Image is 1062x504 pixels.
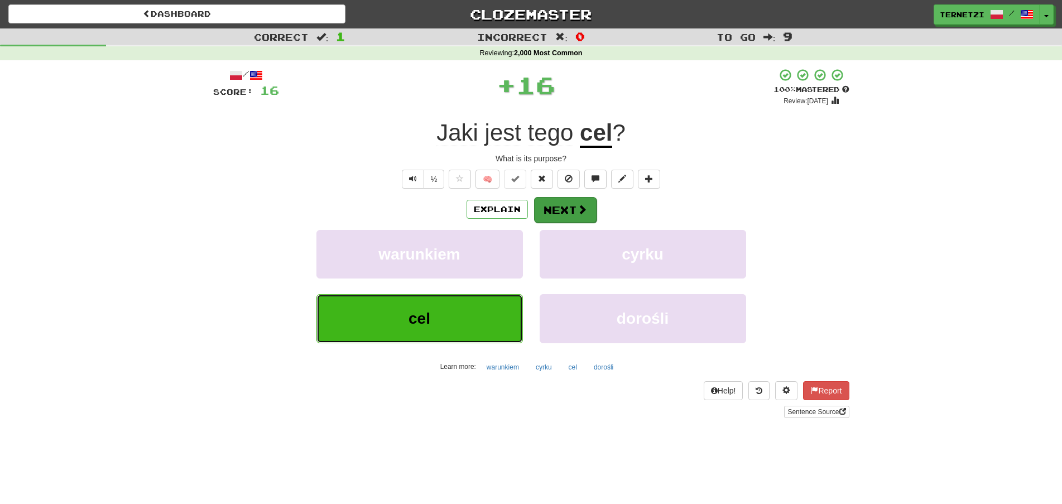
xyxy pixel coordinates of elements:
span: cyrku [622,246,664,263]
button: warunkiem [480,359,525,376]
button: cyrku [530,359,558,376]
div: / [213,68,279,82]
span: : [763,32,776,42]
span: tego [528,119,574,146]
div: What is its purpose? [213,153,849,164]
span: Jaki [436,119,478,146]
button: dorośli [588,359,619,376]
button: cel [563,359,583,376]
button: Next [534,197,597,223]
button: dorośli [540,294,746,343]
button: warunkiem [316,230,523,279]
button: 🧠 [475,170,499,189]
span: : [555,32,568,42]
span: ? [612,119,625,146]
span: 1 [336,30,345,43]
button: Ignore sentence (alt+i) [558,170,580,189]
span: jest [485,119,521,146]
span: Score: [213,87,253,97]
button: Add to collection (alt+a) [638,170,660,189]
a: Sentence Source [784,406,849,418]
button: Reset to 0% Mastered (alt+r) [531,170,553,189]
span: 100 % [773,85,796,94]
span: cel [409,310,430,327]
span: / [1009,9,1015,17]
span: Incorrect [477,31,547,42]
span: To go [717,31,756,42]
button: Play sentence audio (ctl+space) [402,170,424,189]
div: Mastered [773,85,849,95]
button: Edit sentence (alt+d) [611,170,633,189]
span: 0 [575,30,585,43]
span: + [497,68,516,102]
button: Round history (alt+y) [748,381,770,400]
button: Report [803,381,849,400]
span: Correct [254,31,309,42]
strong: 2,000 Most Common [514,49,582,57]
span: 16 [516,71,555,99]
button: Explain [467,200,528,219]
span: 16 [260,83,279,97]
a: ternetzi / [934,4,1040,25]
button: Discuss sentence (alt+u) [584,170,607,189]
span: warunkiem [378,246,460,263]
span: 9 [783,30,792,43]
small: Review: [DATE] [784,97,828,105]
span: dorośli [617,310,669,327]
button: cel [316,294,523,343]
span: ternetzi [940,9,984,20]
a: Clozemaster [362,4,699,24]
span: : [316,32,329,42]
button: cyrku [540,230,746,279]
div: Text-to-speech controls [400,170,445,189]
button: Favorite sentence (alt+f) [449,170,471,189]
small: Learn more: [440,363,476,371]
u: cel [580,119,612,148]
a: Dashboard [8,4,345,23]
button: Help! [704,381,743,400]
button: Set this sentence to 100% Mastered (alt+m) [504,170,526,189]
button: ½ [424,170,445,189]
